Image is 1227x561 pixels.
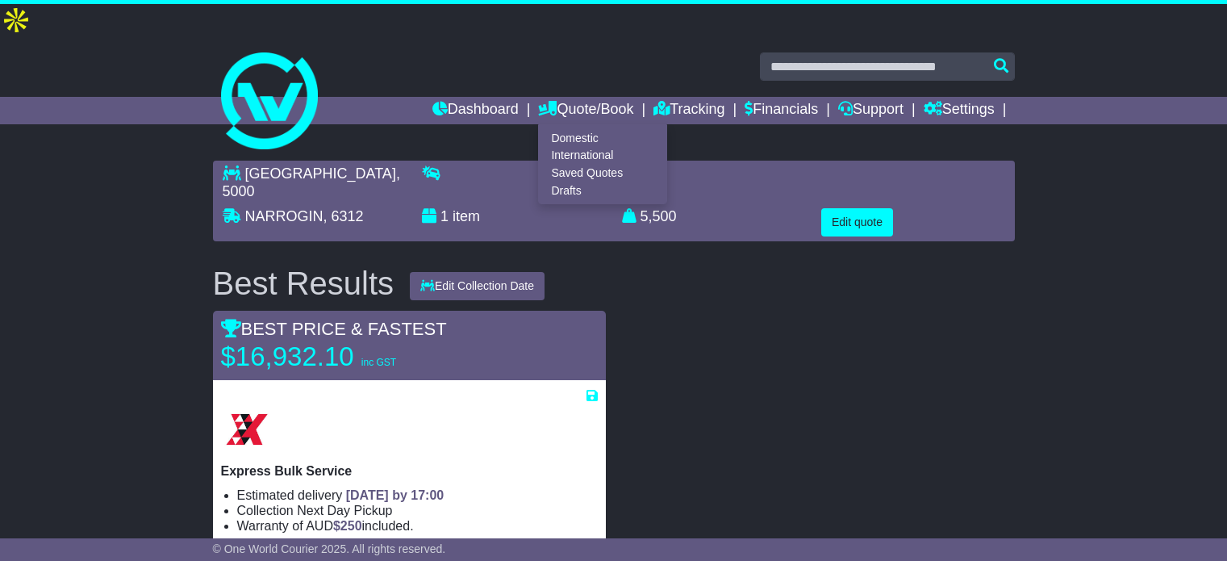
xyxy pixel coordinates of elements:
[221,319,447,339] span: BEST PRICE & FASTEST
[223,165,400,199] span: , 5000
[245,208,323,224] span: NARROGIN
[924,97,995,124] a: Settings
[333,519,362,533] span: $
[205,266,403,301] div: Best Results
[237,503,598,518] li: Collection
[340,519,362,533] span: 250
[538,124,667,204] div: Quote/Book
[539,165,666,182] a: Saved Quotes
[221,463,598,479] p: Express Bulk Service
[539,147,666,165] a: International
[539,129,666,147] a: Domestic
[221,341,423,373] p: $16,932.10
[539,182,666,199] a: Drafts
[745,97,818,124] a: Financials
[410,272,545,300] button: Edit Collection Date
[432,97,519,124] a: Dashboard
[838,97,904,124] a: Support
[641,208,677,224] span: 5,500
[653,97,724,124] a: Tracking
[323,208,364,224] span: , 6312
[538,97,633,124] a: Quote/Book
[221,404,273,455] img: Border Express: Express Bulk Service
[245,165,396,182] span: [GEOGRAPHIC_DATA]
[346,488,444,502] span: [DATE] by 17:00
[237,518,598,534] li: Warranty of AUD included.
[821,208,893,237] button: Edit quote
[361,357,396,368] span: inc GST
[213,542,446,555] span: © One World Courier 2025. All rights reserved.
[297,504,392,517] span: Next Day Pickup
[237,488,598,503] li: Estimated delivery
[440,208,449,224] span: 1
[453,208,480,224] span: item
